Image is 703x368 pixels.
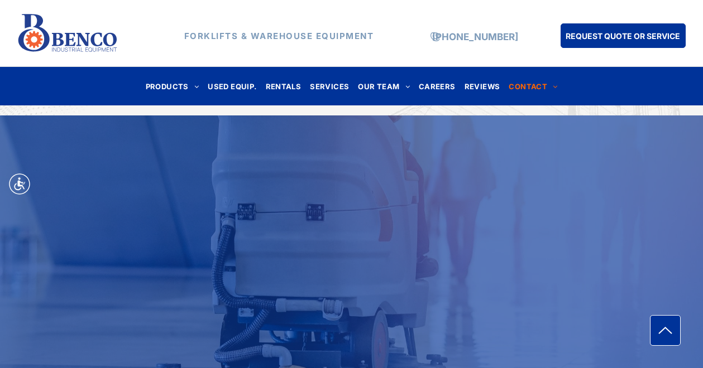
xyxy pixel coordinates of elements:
a: CAREERS [414,79,460,94]
span: REQUEST QUOTE OR SERVICE [566,26,680,46]
strong: FORKLIFTS & WAREHOUSE EQUIPMENT [184,31,374,41]
a: SERVICES [305,79,353,94]
a: PRODUCTS [141,79,204,94]
a: REVIEWS [460,79,505,94]
a: REQUEST QUOTE OR SERVICE [561,23,686,48]
a: OUR TEAM [353,79,414,94]
a: [PHONE_NUMBER] [432,31,518,42]
a: CONTACT [504,79,562,94]
a: RENTALS [261,79,306,94]
a: USED EQUIP. [203,79,261,94]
